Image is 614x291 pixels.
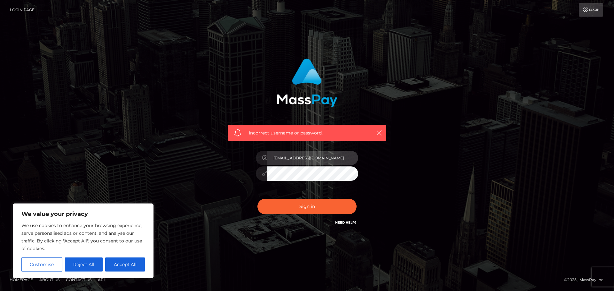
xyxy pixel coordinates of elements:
[21,210,145,218] p: We value your privacy
[95,275,107,285] a: API
[10,3,35,17] a: Login Page
[21,257,62,272] button: Customise
[267,151,358,165] input: Username...
[65,257,103,272] button: Reject All
[63,275,94,285] a: Contact Us
[564,276,609,283] div: © 2025 , MassPay Inc.
[249,130,366,136] span: Incorrect username or password.
[579,3,603,17] a: Login
[257,199,357,214] button: Sign in
[277,58,337,107] img: MassPay Login
[7,275,35,285] a: Homepage
[21,222,145,252] p: We use cookies to enhance your browsing experience, serve personalised ads or content, and analys...
[335,220,357,225] a: Need Help?
[13,203,153,278] div: We value your privacy
[37,275,62,285] a: About Us
[105,257,145,272] button: Accept All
